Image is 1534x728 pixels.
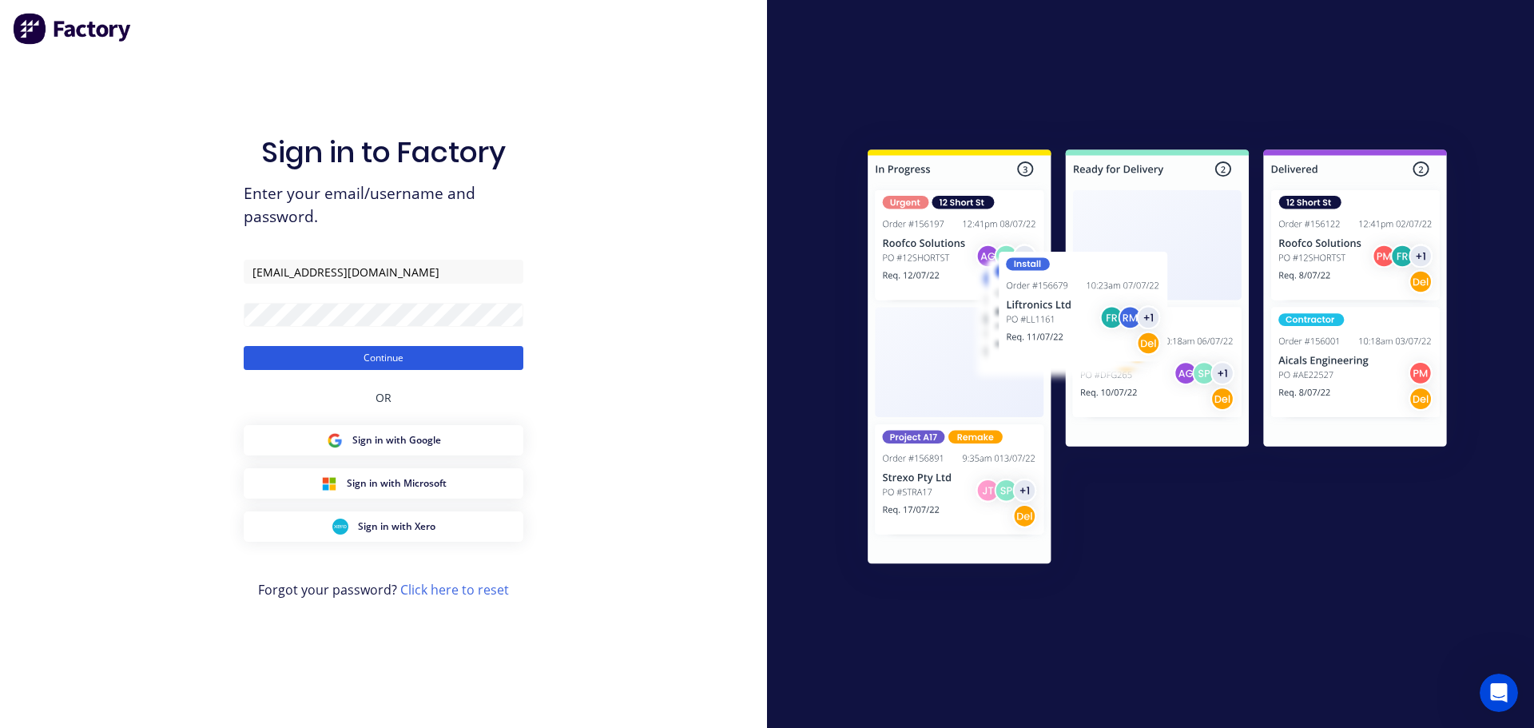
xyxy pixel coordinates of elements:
img: Xero Sign in [332,519,348,535]
span: Sign in with Microsoft [347,476,447,491]
img: Microsoft Sign in [321,475,337,491]
img: Sign in [833,117,1482,602]
button: Continue [244,346,523,370]
div: OR [376,370,391,425]
button: Google Sign inSign in with Google [244,425,523,455]
img: Factory [13,13,133,45]
span: Sign in with Google [352,433,441,448]
span: Sign in with Xero [358,519,435,534]
a: Click here to reset [400,581,509,599]
input: Email/Username [244,260,523,284]
iframe: Intercom live chat [1480,674,1518,712]
h1: Sign in to Factory [261,135,506,169]
img: Google Sign in [327,432,343,448]
button: Microsoft Sign inSign in with Microsoft [244,468,523,499]
span: Enter your email/username and password. [244,182,523,229]
span: Forgot your password? [258,580,509,599]
button: Xero Sign inSign in with Xero [244,511,523,542]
